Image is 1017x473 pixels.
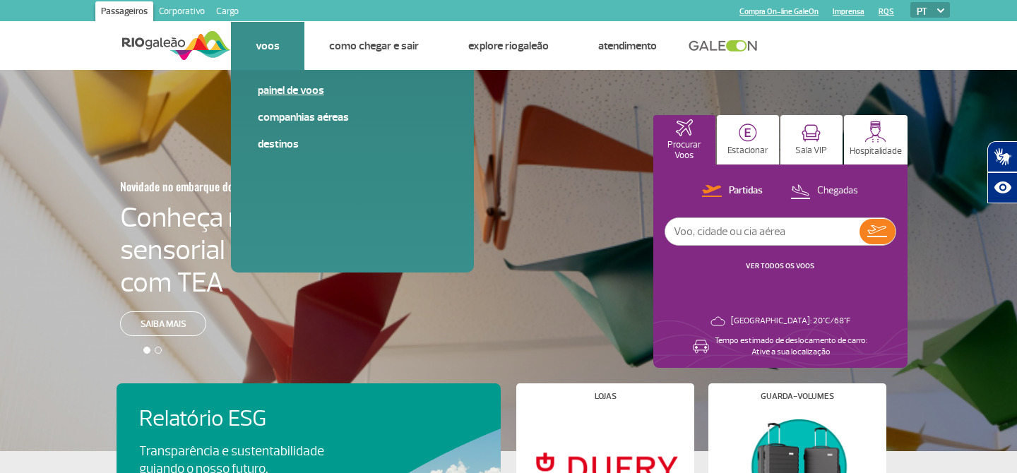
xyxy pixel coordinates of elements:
button: Estacionar [717,115,779,164]
p: Estacionar [727,145,768,156]
a: Painel de voos [258,83,447,98]
a: VER TODOS OS VOOS [746,261,814,270]
img: airplaneHomeActive.svg [676,119,693,136]
a: Companhias Aéreas [258,109,447,125]
button: Procurar Voos [653,115,715,164]
p: Tempo estimado de deslocamento de carro: Ative a sua localização [715,335,867,358]
a: Cargo [210,1,244,24]
a: Voos [256,39,280,53]
h4: Conheça nossa sala sensorial para passageiros com TEA [120,201,425,299]
h3: Novidade no embarque doméstico [120,172,356,201]
a: Atendimento [598,39,657,53]
a: Compra On-line GaleOn [739,7,819,16]
button: Chegadas [786,182,862,200]
p: Partidas [729,184,763,198]
input: Voo, cidade ou cia aérea [665,218,860,245]
button: Hospitalidade [844,115,908,164]
p: Sala VIP [795,145,827,156]
img: carParkingHome.svg [739,124,757,142]
a: Como chegar e sair [329,39,419,53]
div: Plugin de acessibilidade da Hand Talk. [987,141,1017,203]
a: Destinos [258,136,447,152]
h4: Relatório ESG [139,406,364,432]
a: Explore RIOgaleão [468,39,549,53]
button: Abrir tradutor de língua de sinais. [987,141,1017,172]
button: Abrir recursos assistivos. [987,172,1017,203]
a: Saiba mais [120,311,206,336]
p: Chegadas [817,184,858,198]
img: vipRoom.svg [802,124,821,142]
button: Partidas [698,182,767,200]
p: [GEOGRAPHIC_DATA]: 20°C/68°F [731,316,850,327]
h4: Lojas [595,393,617,400]
a: Passageiros [95,1,153,24]
a: Imprensa [833,7,864,16]
button: Sala VIP [780,115,843,164]
a: RQS [879,7,894,16]
img: hospitality.svg [864,121,886,143]
h4: Guarda-volumes [761,393,834,400]
p: Procurar Voos [660,140,708,161]
button: VER TODOS OS VOOS [742,261,819,272]
a: Corporativo [153,1,210,24]
p: Hospitalidade [850,146,902,157]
